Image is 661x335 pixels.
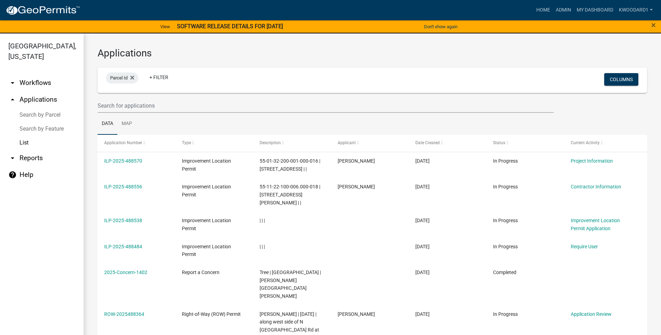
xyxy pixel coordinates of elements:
[415,311,430,317] span: 10/06/2025
[493,184,518,189] span: In Progress
[182,244,231,257] span: Improvement Location Permit
[104,244,142,249] a: ILP-2025-488484
[338,140,356,145] span: Applicant
[571,140,600,145] span: Current Activity
[182,184,231,197] span: Improvement Location Permit
[616,3,655,17] a: kwoodard1
[493,140,505,145] span: Status
[104,184,142,189] a: ILP-2025-488556
[493,158,518,164] span: In Progress
[651,20,656,30] span: ×
[8,79,17,87] i: arrow_drop_down
[338,184,375,189] span: Shannon Larkin
[260,244,265,249] span: | | |
[331,135,408,151] datatable-header-cell: Applicant
[98,113,117,135] a: Data
[182,140,191,145] span: Type
[260,218,265,223] span: | | |
[574,3,616,17] a: My Dashboard
[571,218,620,231] a: Improvement Location Permit Application
[409,135,486,151] datatable-header-cell: Date Created
[651,21,656,29] button: Close
[98,135,175,151] datatable-header-cell: Application Number
[144,71,174,84] a: + Filter
[260,140,281,145] span: Description
[8,95,17,104] i: arrow_drop_up
[571,311,612,317] a: Application Review
[104,218,142,223] a: ILP-2025-488538
[421,21,460,32] button: Don't show again
[486,135,564,151] datatable-header-cell: Status
[98,99,554,113] input: Search for applications
[157,21,173,32] a: View
[182,270,220,275] span: Report a Concern
[571,184,621,189] a: Contractor Information
[564,135,642,151] datatable-header-cell: Current Activity
[493,218,518,223] span: In Progress
[493,270,516,275] span: Completed
[104,140,142,145] span: Application Number
[493,311,518,317] span: In Progress
[177,23,283,30] strong: SOFTWARE RELEASE DETAILS FOR [DATE]
[415,140,440,145] span: Date Created
[182,158,231,172] span: Improvement Location Permit
[8,171,17,179] i: help
[260,158,320,172] span: 55-01-32-200-001-000-016 | 154 Echo Lake East Drive | |
[182,311,241,317] span: Right-of-Way (ROW) Permit
[104,311,144,317] a: ROW-2025488364
[117,113,136,135] a: Map
[415,218,430,223] span: 10/06/2025
[571,158,613,164] a: Project Information
[415,270,430,275] span: 10/06/2025
[260,184,320,205] span: 55-11-22-100-006.000-018 | 10624 W VICKREY LN | |
[253,135,331,151] datatable-header-cell: Description
[8,154,17,162] i: arrow_drop_down
[98,47,647,59] h3: Applications
[104,158,142,164] a: ILP-2025-488570
[415,158,430,164] span: 10/06/2025
[415,244,430,249] span: 10/06/2025
[175,135,253,151] datatable-header-cell: Type
[553,3,574,17] a: Admin
[182,218,231,231] span: Improvement Location Permit
[338,158,375,164] span: CINDY KINGERY
[110,75,128,80] span: Parcel Id
[533,3,553,17] a: Home
[104,270,147,275] a: 2025-Concern-1402
[571,244,598,249] a: Require User
[604,73,638,86] button: Columns
[338,311,375,317] span: Patricia Berndt
[493,244,518,249] span: In Progress
[260,270,321,299] span: Tree | Gasburg Road | Minette Elliott Monroe-Gregg School District
[415,184,430,189] span: 10/06/2025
